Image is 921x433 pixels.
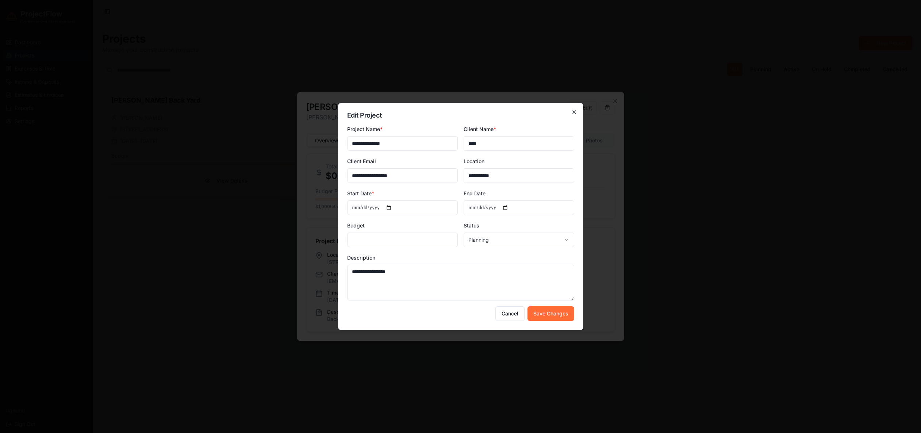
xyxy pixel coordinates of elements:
[464,158,484,164] label: Location
[347,112,574,119] h2: Edit Project
[347,126,383,132] label: Project Name
[464,222,479,229] label: Status
[347,158,376,164] label: Client Email
[464,190,486,196] label: End Date
[347,222,365,229] label: Budget
[464,126,496,132] label: Client Name
[495,306,525,321] button: Cancel
[347,190,374,196] label: Start Date
[527,306,574,321] button: Save Changes
[347,254,375,261] label: Description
